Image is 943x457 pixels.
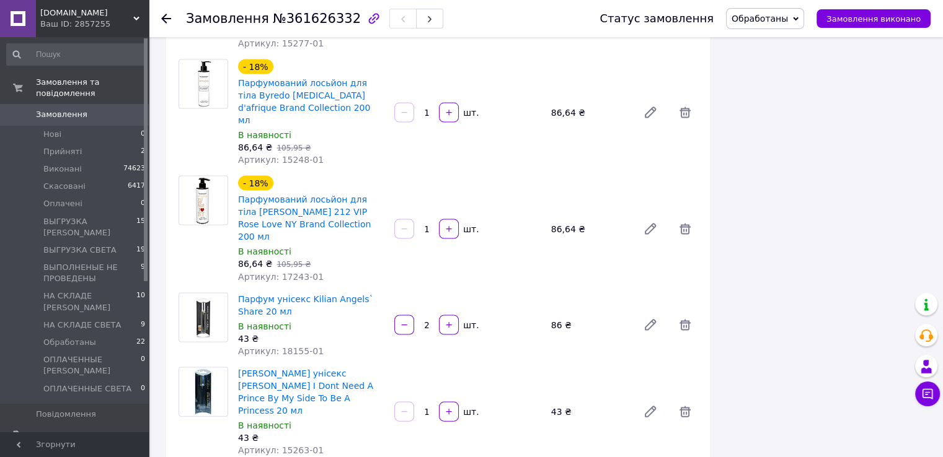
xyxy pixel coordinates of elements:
div: шт. [460,107,480,119]
button: Замовлення виконано [817,9,931,28]
span: НА СКЛАДЕ [PERSON_NAME] [43,290,136,313]
span: Mir-kosmetik.com.ua [40,7,133,19]
span: №361626332 [273,11,361,26]
div: 86 ₴ [546,316,633,334]
span: Скасовані [43,181,86,192]
span: 0 [141,383,145,394]
button: Чат з покупцем [915,381,940,406]
div: шт. [460,319,480,331]
span: 9 [141,320,145,331]
span: В наявності [238,420,291,430]
span: 86,64 ₴ [238,142,272,152]
span: ОПЛАЧЕННЫЕ СВЕТА [43,383,131,394]
span: НА СКЛАДЕ СВЕТА [43,320,121,331]
span: Обработаны [43,337,96,348]
span: 2 [141,146,145,157]
span: Виконані [43,163,82,175]
span: Нові [43,129,61,140]
span: ВЫГРУЗКА СВЕТА [43,245,117,256]
span: Артикул: 15248-01 [238,155,324,165]
img: Парфумований лосьйон для тіла Carolina Herrera 212 VIP Rose Love NY Brand Collection 200 мл [179,176,228,225]
span: Замовлення та повідомлення [36,77,149,99]
span: Товари та послуги [36,430,115,441]
span: Видалити [673,217,697,242]
span: Артикул: 15263-01 [238,445,324,455]
span: 105,95 ₴ [277,144,311,152]
span: В наявності [238,321,291,331]
a: [PERSON_NAME] унісекс [PERSON_NAME] I Dont Need A Prince By My Side To Be A Princess 20 мл [238,368,373,416]
div: Ваш ID: 2857255 [40,19,149,30]
img: Парфум унісекс Kilian Angels` Share 20 мл [179,294,228,342]
div: 86,64 ₴ [546,220,633,238]
a: Редагувати [638,399,663,424]
a: Редагувати [638,313,663,337]
a: Парфумований лосьйон для тіла Byredo [MEDICAL_DATA] d'afrique Brand Collection 200 мл [238,78,370,125]
div: Статус замовлення [600,12,714,25]
input: Пошук [6,43,146,66]
div: шт. [460,223,480,235]
span: 0 [141,198,145,209]
span: В наявності [238,130,291,140]
div: 86,64 ₴ [546,104,633,121]
span: Видалити [673,100,697,125]
span: 9 [141,262,145,284]
span: 0 [141,354,145,376]
span: 86,64 ₴ [238,259,272,269]
span: Артикул: 15277-01 [238,38,324,48]
span: Замовлення [186,11,269,26]
div: 43 ₴ [546,403,633,420]
span: Видалити [673,313,697,337]
div: шт. [460,406,480,418]
img: Парфуми унісекс Kilian I Dont Need A Prince By My Side To Be A Princess 20 мл [179,368,228,416]
span: Прийняті [43,146,82,157]
div: Повернутися назад [161,12,171,25]
span: 74623 [123,163,145,175]
span: 105,95 ₴ [277,260,311,269]
a: Парфумований лосьйон для тіла [PERSON_NAME] 212 VIP Rose Love NY Brand Collection 200 мл [238,194,371,242]
div: 43 ₴ [238,432,384,444]
span: 6417 [128,181,145,192]
span: 0 [141,129,145,140]
span: 22 [136,337,145,348]
span: 19 [136,245,145,256]
span: ОПЛАЧЕННЫЕ [PERSON_NAME] [43,354,141,376]
a: Парфум унісекс Kilian Angels` Share 20 мл [238,294,373,316]
span: Обработаны [732,14,788,24]
span: Видалити [673,399,697,424]
span: Артикул: 18155-01 [238,346,324,356]
span: 15 [136,216,145,238]
a: Редагувати [638,100,663,125]
span: Артикул: 17243-01 [238,272,324,282]
div: - 18% [238,176,273,191]
span: Замовлення виконано [826,14,921,24]
span: ВЫПОЛНЕНЫЕ НЕ ПРОВЕДЕНЫ [43,262,141,284]
span: В наявності [238,246,291,256]
img: Парфумований лосьйон для тіла Byredo Bal d'afrique Brand Collection 200 мл [179,60,228,108]
span: ВЫГРУЗКА [PERSON_NAME] [43,216,136,238]
a: Редагувати [638,217,663,242]
div: 43 ₴ [238,333,384,345]
span: Оплачені [43,198,82,209]
span: 10 [136,290,145,313]
span: Повідомлення [36,409,96,420]
span: Замовлення [36,109,87,120]
div: - 18% [238,59,273,74]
